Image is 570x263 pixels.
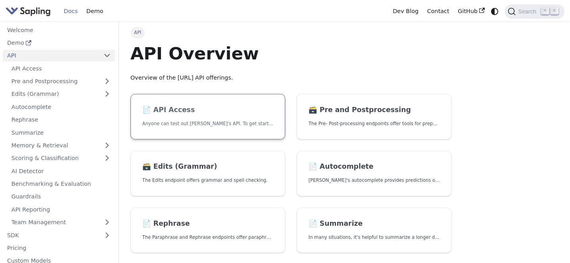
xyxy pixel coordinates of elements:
[131,27,145,38] span: API
[7,140,115,151] a: Memory & Retrieval
[541,8,549,15] kbd: ⌘
[3,242,115,254] a: Pricing
[3,24,115,36] a: Welcome
[7,191,115,202] a: Guardrails
[131,27,452,38] nav: Breadcrumbs
[142,120,274,128] p: Anyone can test out Sapling's API. To get started with the API, simply:
[3,229,99,241] a: SDK
[7,165,115,177] a: AI Detector
[131,208,285,253] a: 📄️ RephraseThe Paraphrase and Rephrase endpoints offer paraphrasing for particular styles.
[6,6,51,17] img: Sapling.ai
[309,219,440,228] h2: Summarize
[7,101,115,112] a: Autocomplete
[7,217,115,228] a: Team Management
[309,162,440,171] h2: Autocomplete
[505,4,564,19] button: Search (Command+K)
[6,6,54,17] a: Sapling.ai
[7,204,115,215] a: API Reporting
[7,178,115,190] a: Benchmarking & Evaluation
[551,8,558,15] kbd: K
[142,234,274,241] p: The Paraphrase and Rephrase endpoints offer paraphrasing for particular styles.
[142,177,274,184] p: The Edits endpoint offers grammar and spell checking.
[99,229,115,241] button: Expand sidebar category 'SDK'
[131,151,285,196] a: 🗃️ Edits (Grammar)The Edits endpoint offers grammar and spell checking.
[82,5,107,17] a: Demo
[516,8,541,15] span: Search
[453,5,489,17] a: GitHub
[142,162,274,171] h2: Edits (Grammar)
[297,208,451,253] a: 📄️ SummarizeIn many situations, it's helpful to summarize a longer document into a shorter, more ...
[7,88,115,100] a: Edits (Grammar)
[309,120,440,128] p: The Pre- Post-processing endpoints offer tools for preparing your text data for ingestation as we...
[7,114,115,126] a: Rephrase
[7,76,115,87] a: Pre and Postprocessing
[3,37,115,49] a: Demo
[99,50,115,61] button: Collapse sidebar category 'API'
[309,234,440,241] p: In many situations, it's helpful to summarize a longer document into a shorter, more easily diges...
[388,5,422,17] a: Dev Blog
[423,5,454,17] a: Contact
[309,177,440,184] p: Sapling's autocomplete provides predictions of the next few characters or words
[131,43,452,64] h1: API Overview
[7,63,115,74] a: API Access
[59,5,82,17] a: Docs
[309,106,440,114] h2: Pre and Postprocessing
[297,94,451,139] a: 🗃️ Pre and PostprocessingThe Pre- Post-processing endpoints offer tools for preparing your text d...
[3,50,99,61] a: API
[142,106,274,114] h2: API Access
[131,94,285,139] a: 📄️ API AccessAnyone can test out [PERSON_NAME]'s API. To get started with the API, simply:
[142,219,274,228] h2: Rephrase
[7,152,115,164] a: Scoring & Classification
[131,73,452,83] p: Overview of the [URL] API offerings.
[7,127,115,138] a: Summarize
[489,6,501,17] button: Switch between dark and light mode (currently system mode)
[297,151,451,196] a: 📄️ Autocomplete[PERSON_NAME]'s autocomplete provides predictions of the next few characters or words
